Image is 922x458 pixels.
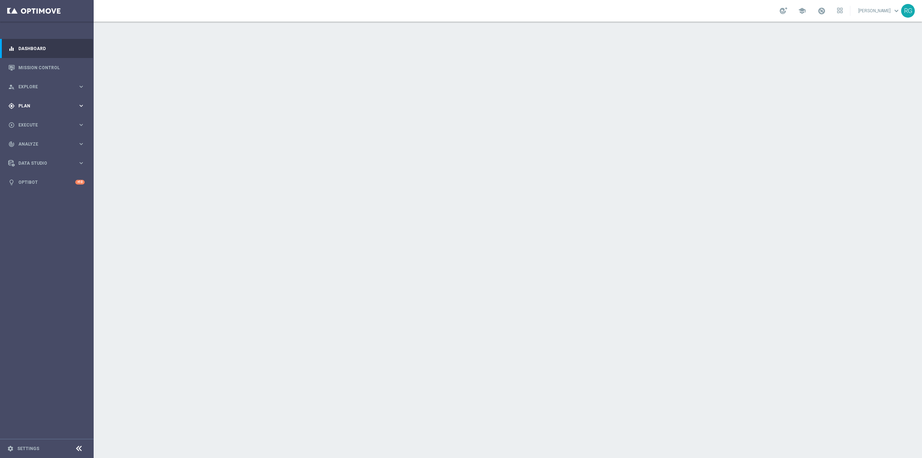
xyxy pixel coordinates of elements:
i: equalizer [8,45,15,52]
div: Dashboard [8,39,85,58]
div: Execute [8,122,78,128]
div: Optibot [8,173,85,192]
span: Analyze [18,142,78,146]
button: Data Studio keyboard_arrow_right [8,160,85,166]
button: Mission Control [8,65,85,71]
button: equalizer Dashboard [8,46,85,52]
i: gps_fixed [8,103,15,109]
a: [PERSON_NAME]keyboard_arrow_down [858,5,901,16]
span: Explore [18,85,78,89]
span: school [798,7,806,15]
i: keyboard_arrow_right [78,141,85,147]
i: keyboard_arrow_right [78,121,85,128]
div: Analyze [8,141,78,147]
span: Execute [18,123,78,127]
div: Explore [8,84,78,90]
i: lightbulb [8,179,15,186]
div: Data Studio [8,160,78,166]
span: Data Studio [18,161,78,165]
button: lightbulb Optibot +10 [8,179,85,185]
span: keyboard_arrow_down [892,7,900,15]
div: Mission Control [8,58,85,77]
div: Plan [8,103,78,109]
a: Optibot [18,173,75,192]
i: settings [7,445,14,452]
span: Plan [18,104,78,108]
div: RG [901,4,915,18]
i: play_circle_outline [8,122,15,128]
button: track_changes Analyze keyboard_arrow_right [8,141,85,147]
div: +10 [75,180,85,184]
button: gps_fixed Plan keyboard_arrow_right [8,103,85,109]
i: keyboard_arrow_right [78,102,85,109]
i: keyboard_arrow_right [78,160,85,166]
i: track_changes [8,141,15,147]
a: Mission Control [18,58,85,77]
i: keyboard_arrow_right [78,83,85,90]
button: play_circle_outline Execute keyboard_arrow_right [8,122,85,128]
a: Dashboard [18,39,85,58]
button: person_search Explore keyboard_arrow_right [8,84,85,90]
a: Settings [17,446,39,451]
i: person_search [8,84,15,90]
